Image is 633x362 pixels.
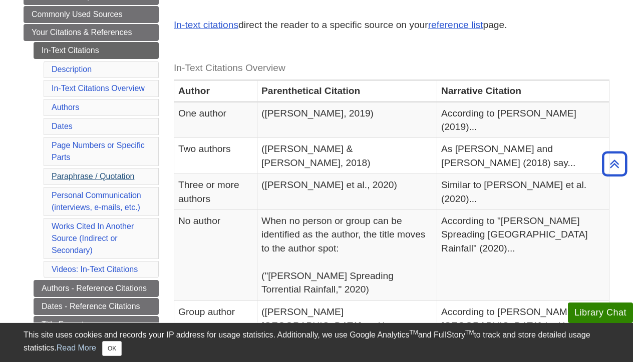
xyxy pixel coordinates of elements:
td: Similar to [PERSON_NAME] et al. (2020)... [437,174,609,210]
caption: In-Text Citations Overview [174,57,609,79]
td: According to [PERSON_NAME][GEOGRAPHIC_DATA] (n.d.)... [437,300,609,336]
a: Title Formats [34,316,159,333]
sup: TM [465,329,474,336]
td: As [PERSON_NAME] and [PERSON_NAME] (2018) say... [437,138,609,174]
td: ([PERSON_NAME][GEOGRAPHIC_DATA], n.d.) [257,300,437,336]
sup: TM [409,329,418,336]
a: Your Citations & References [24,24,159,41]
td: ([PERSON_NAME] et al., 2020) [257,174,437,210]
p: direct the reader to a specific source on your page. [174,18,609,32]
a: In-text citations [174,19,238,30]
a: Works Cited In Another Source (Indirect or Secondary) [52,222,134,254]
th: Parenthetical Citation [257,80,437,102]
td: Three or more authors [174,174,257,210]
td: ([PERSON_NAME] & [PERSON_NAME], 2018) [257,138,437,174]
td: Two authors [174,138,257,174]
div: This site uses cookies and records your IP address for usage statistics. Additionally, we use Goo... [24,329,609,356]
button: Close [102,341,122,356]
a: Paraphrase / Quotation [52,172,134,180]
th: Author [174,80,257,102]
a: reference list [428,19,483,30]
td: According to "[PERSON_NAME] Spreading [GEOGRAPHIC_DATA] Rainfall" (2020)... [437,210,609,301]
td: Group author [174,300,257,336]
td: According to [PERSON_NAME] (2019)... [437,102,609,138]
a: Videos: In-Text Citations [52,265,138,273]
a: Page Numbers or Specific Parts [52,141,145,161]
button: Library Chat [568,302,633,323]
a: Dates - Reference Citations [34,298,159,315]
a: Authors - Reference Citations [34,280,159,297]
a: Back to Top [598,157,630,170]
a: Commonly Used Sources [24,6,159,23]
a: Authors [52,103,79,111]
td: One author [174,102,257,138]
td: When no person or group can be identified as the author, the title moves to the author spot: ("[P... [257,210,437,301]
a: In-Text Citations [34,42,159,59]
a: Description [52,65,92,73]
td: ([PERSON_NAME], 2019) [257,102,437,138]
span: Your Citations & References [32,28,132,36]
td: No author [174,210,257,301]
a: In-Text Citations Overview [52,84,145,92]
th: Narrative Citation [437,80,609,102]
a: Dates [52,122,73,130]
span: Commonly Used Sources [32,10,122,18]
a: Read More [57,343,96,352]
a: Personal Communication(interviews, e-mails, etc.) [52,191,141,211]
